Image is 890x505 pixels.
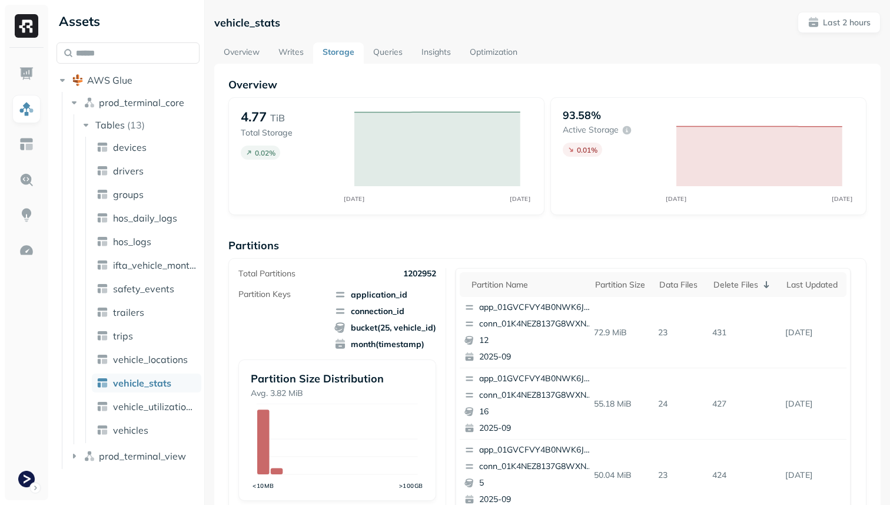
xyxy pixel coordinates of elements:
button: app_01GVCFVY4B0NWK6JYK87JP2WRPconn_01K4NEZ8137G8WXNV00CK90XW1122025-09 [460,297,599,368]
a: hos_daily_logs [92,209,201,227]
p: 2025-09 [479,351,593,363]
img: Insights [19,207,34,223]
p: Total Storage [241,127,343,138]
img: table [97,212,108,224]
p: Active storage [563,124,619,136]
a: hos_logs [92,232,201,251]
a: Storage [313,42,364,64]
p: app_01GVCFVY4B0NWK6JYK87JP2WRP [479,302,593,313]
button: prod_terminal_view [68,447,200,466]
img: table [97,141,108,153]
p: 23 [653,322,708,343]
a: trailers [92,303,201,322]
img: Ryft [15,14,38,38]
a: Overview [214,42,269,64]
img: table [97,165,108,177]
a: drivers [92,161,201,180]
p: 23 [653,465,708,486]
img: Query Explorer [19,172,34,187]
span: hos_daily_logs [113,212,177,224]
p: 0.02 % [255,148,275,157]
tspan: [DATE] [666,195,687,202]
img: Asset Explorer [19,137,34,152]
tspan: >100GB [399,482,423,489]
button: AWS Glue [57,71,200,90]
p: 431 [708,322,781,343]
p: 5 [479,477,593,489]
button: prod_terminal_core [68,93,200,112]
a: vehicles [92,421,201,440]
a: Queries [364,42,412,64]
img: table [97,283,108,295]
button: Last 2 hours [798,12,881,33]
div: Partition name [471,279,583,291]
img: Terminal [18,471,35,487]
p: app_01GVCFVY4B0NWK6JYK87JP2WRP [479,444,593,456]
a: Optimization [460,42,527,64]
a: trips [92,326,201,345]
a: vehicle_stats [92,374,201,392]
p: Sep 21, 2025 [781,394,846,414]
span: vehicles [113,424,148,436]
tspan: [DATE] [510,195,531,202]
a: vehicle_utilization_day [92,397,201,416]
p: 16 [479,406,593,418]
p: conn_01K4NEZ8137G8WXNV00CK90XW1 [479,461,593,473]
button: app_01GVCFVY4B0NWK6JYK87JP2WRPconn_01K4NEZ8137G8WXNV00CK90XW1162025-09 [460,368,599,439]
p: Sep 21, 2025 [781,465,846,486]
span: bucket(25, vehicle_id) [334,322,436,334]
button: Tables(13) [80,115,201,134]
img: Dashboard [19,66,34,81]
span: Tables [95,119,125,131]
p: Sep 21, 2025 [781,322,846,343]
span: groups [113,189,144,200]
a: groups [92,185,201,204]
div: Data Files [659,279,702,291]
span: month(timestamp) [334,338,436,350]
p: 1202952 [403,268,436,279]
a: devices [92,138,201,157]
p: 2025-09 [479,423,593,434]
p: Total Partitions [238,268,295,279]
p: Last 2 hours [823,17,871,28]
div: Last updated [786,279,840,291]
span: vehicle_stats [113,377,171,389]
p: Partition Keys [238,289,291,300]
img: table [97,306,108,318]
p: Overview [228,78,866,91]
a: vehicle_locations [92,350,201,369]
p: Partitions [228,239,866,252]
span: AWS Glue [87,74,132,86]
span: connection_id [334,305,436,317]
a: ifta_vehicle_months [92,256,201,275]
img: root [72,74,84,86]
img: table [97,377,108,389]
div: Partition size [595,279,648,291]
img: table [97,401,108,412]
p: app_01GVCFVY4B0NWK6JYK87JP2WRP [479,373,593,385]
p: 72.9 MiB [589,322,654,343]
tspan: [DATE] [344,195,365,202]
a: Insights [412,42,460,64]
span: prod_terminal_core [99,97,184,108]
span: trips [113,330,133,342]
p: Partition Size Distribution [251,372,424,385]
span: application_id [334,289,436,301]
div: Assets [57,12,200,31]
tspan: [DATE] [832,195,853,202]
p: conn_01K4NEZ8137G8WXNV00CK90XW1 [479,390,593,401]
span: hos_logs [113,236,151,247]
p: TiB [270,111,285,125]
p: 424 [708,465,781,486]
p: ( 13 ) [127,119,145,131]
p: 427 [708,394,781,414]
p: 12 [479,335,593,346]
span: prod_terminal_view [99,450,186,462]
span: vehicle_locations [113,354,188,365]
p: 4.77 [241,108,267,125]
img: Assets [19,101,34,117]
p: 93.58% [563,108,601,122]
span: safety_events [113,283,174,295]
img: table [97,259,108,271]
p: conn_01K4NEZ8137G8WXNV00CK90XW1 [479,318,593,330]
